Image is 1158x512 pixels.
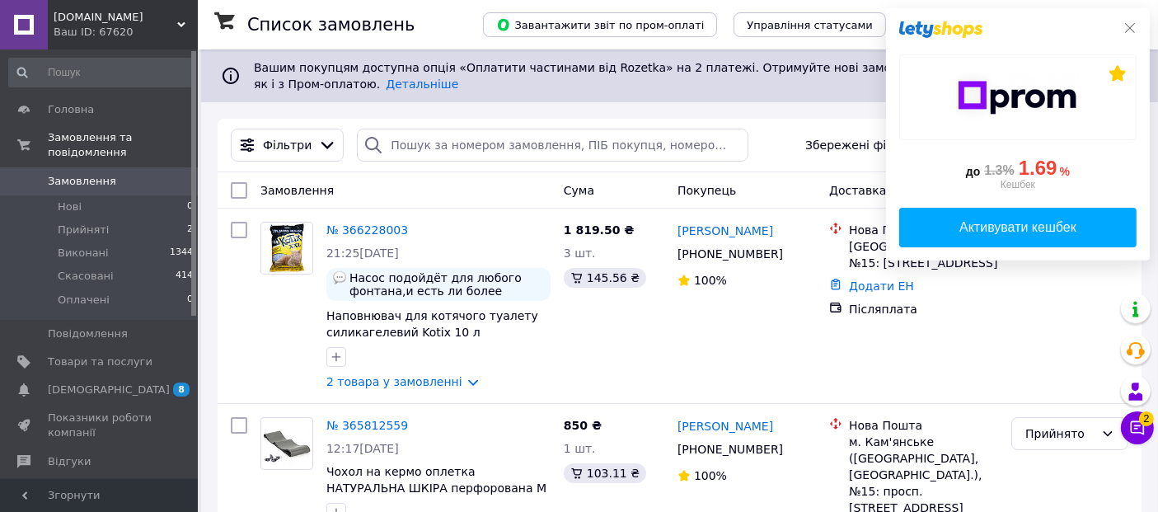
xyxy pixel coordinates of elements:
[333,271,346,284] img: :speech_balloon:
[694,274,727,287] span: 100%
[564,463,646,483] div: 103.11 ₴
[747,19,873,31] span: Управління статусами
[58,293,110,308] span: Оплачені
[187,223,193,237] span: 2
[48,102,94,117] span: Головна
[849,279,914,293] a: Додати ЕН
[326,465,546,511] a: Чохол на кермо оплетка НАТУРАЛЬНА ШКІРА перфорована М 37-38 см Сіра
[1025,425,1095,443] div: Прийнято
[326,419,408,432] a: № 365812559
[1139,411,1154,426] span: 2
[254,61,1091,91] span: Вашим покупцям доступна опція «Оплатити частинами від Rozetka» на 2 платежі. Отримуйте нові замов...
[48,411,152,440] span: Показники роботи компанії
[263,137,312,153] span: Фільтри
[694,469,727,482] span: 100%
[357,129,748,162] input: Пошук за номером замовлення, ПІБ покупця, номером телефону, Email, номером накладної
[677,418,773,434] a: [PERSON_NAME]
[564,442,596,455] span: 1 шт.
[48,454,91,469] span: Відгуки
[247,15,415,35] h1: Список замовлень
[58,223,109,237] span: Прийняті
[54,10,177,25] span: zoomyr.com.ua
[326,375,462,388] a: 2 товара у замовленні
[261,420,312,466] img: Фото товару
[564,268,646,288] div: 145.56 ₴
[260,184,334,197] span: Замовлення
[349,271,544,298] span: Насос подойдёт для любого фонтана,и есть ли более качественный?(год всего проработал)если есть бо...
[564,419,602,432] span: 850 ₴
[260,417,313,470] a: Фото товару
[386,78,458,91] a: Детальніше
[176,269,193,284] span: 414
[677,223,773,239] a: [PERSON_NAME]
[734,12,886,37] button: Управління статусами
[173,383,190,397] span: 8
[48,355,152,369] span: Товари та послуги
[805,137,926,153] span: Збережені фільтри:
[58,269,114,284] span: Скасовані
[829,184,950,197] span: Доставка та оплата
[564,247,596,260] span: 3 шт.
[483,12,717,37] button: Завантажити звіт по пром-оплаті
[187,200,193,214] span: 0
[48,326,128,341] span: Повідомлення
[187,293,193,308] span: 0
[564,184,594,197] span: Cума
[496,17,704,32] span: Завантажити звіт по пром-оплаті
[58,246,109,261] span: Виконані
[849,222,998,238] div: Нова Пошта
[326,247,399,260] span: 21:25[DATE]
[849,301,998,317] div: Післяплата
[849,238,998,271] div: [GEOGRAPHIC_DATA], №15: [STREET_ADDRESS]
[48,174,116,189] span: Замовлення
[326,442,399,455] span: 12:17[DATE]
[54,25,198,40] div: Ваш ID: 67620
[48,383,170,397] span: [DEMOGRAPHIC_DATA]
[564,223,635,237] span: 1 819.50 ₴
[1121,411,1154,444] button: Чат з покупцем2
[674,242,786,265] div: [PHONE_NUMBER]
[326,223,408,237] a: № 366228003
[261,223,312,274] img: Фото товару
[8,58,195,87] input: Пошук
[48,130,198,160] span: Замовлення та повідомлення
[260,222,313,275] a: Фото товару
[674,438,786,461] div: [PHONE_NUMBER]
[170,246,193,261] span: 1344
[849,417,998,434] div: Нова Пошта
[58,200,82,214] span: Нові
[326,309,538,339] a: Наповнювач для котячого туалету силикагелевий Kotix 10 л
[677,184,736,197] span: Покупець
